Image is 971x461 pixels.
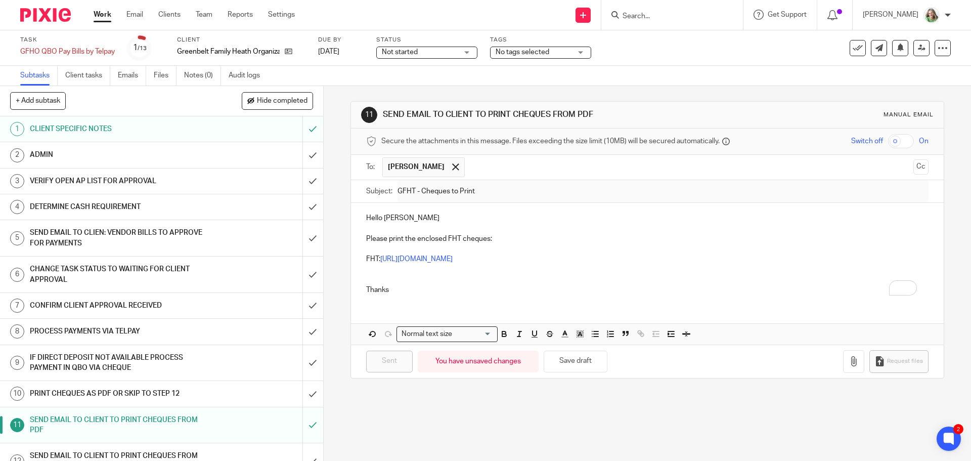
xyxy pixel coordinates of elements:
h1: CONFIRM CLIENT APPROVAL RECEIVED [30,298,205,313]
span: [DATE] [318,48,339,55]
a: Work [94,10,111,20]
a: Team [196,10,212,20]
div: 1 [10,122,24,136]
h1: SEND EMAIL TO CLIENT TO PRINT CHEQUES FROM PDF [383,109,669,120]
div: 8 [10,324,24,339]
h1: ADMIN [30,147,205,162]
div: Manual email [884,111,934,119]
div: You have unsaved changes [418,351,539,372]
div: 2 [10,148,24,162]
div: 3 [10,174,24,188]
span: Switch off [851,136,883,146]
a: Settings [268,10,295,20]
span: [PERSON_NAME] [388,162,445,172]
span: Normal text size [399,329,454,340]
div: 11 [10,418,24,432]
img: KC%20Photo.jpg [923,7,940,23]
p: Greenbelt Family Heath Organization [177,47,280,57]
div: 10 [10,387,24,401]
span: Request files [887,357,923,365]
input: Search for option [455,329,492,340]
input: Sent [366,351,413,372]
span: Get Support [768,11,807,18]
h1: IF DIRECT DEPOSIT NOT AVAILABLE PROCESS PAYMENT IN QBO VIA CHEQUE [30,350,205,376]
h1: PROCESS PAYMENTS VIA TELPAY [30,324,205,339]
div: GFHO QBO Pay Bills by Telpay [20,47,115,57]
span: No tags selected [496,49,549,56]
a: Reports [228,10,253,20]
input: Search [622,12,713,21]
h1: SEND EMAIL TO CLIEN: VENDOR BILLS TO APPROVE FOR PAYMENTS [30,225,205,251]
a: Clients [158,10,181,20]
div: To enrich screen reader interactions, please activate Accessibility in Grammarly extension settings [351,203,943,303]
button: Request files [869,350,928,373]
p: [PERSON_NAME] [863,10,918,20]
div: 5 [10,231,24,245]
span: Secure the attachments in this message. Files exceeding the size limit (10MB) will be secured aut... [381,136,720,146]
h1: PRINT CHEQUES AS PDF OR SKIP TO STEP 12 [30,386,205,401]
a: Notes (0) [184,66,221,86]
h1: CHANGE TASK STATUS TO WAITING FOR CLIENT APPROVAL [30,262,205,287]
div: 11 [361,107,377,123]
a: Files [154,66,176,86]
a: [URL][DOMAIN_NAME] [380,256,453,263]
h1: VERIFY OPEN AP LIST FOR APPROVAL [30,174,205,189]
button: + Add subtask [10,92,66,109]
label: Subject: [366,186,392,196]
p: Thanks [366,285,928,295]
div: 4 [10,200,24,214]
p: Please print the enclosed FHT cheques: [366,234,928,244]
div: 9 [10,356,24,370]
a: Email [126,10,143,20]
label: Status [376,36,477,44]
div: Search for option [396,326,498,342]
label: Tags [490,36,591,44]
div: 2 [953,424,963,434]
small: /13 [138,46,147,51]
span: Not started [382,49,418,56]
a: Emails [118,66,146,86]
img: Pixie [20,8,71,22]
h1: DETERMINE CASH REQUIREMENT [30,199,205,215]
label: To: [366,162,377,172]
button: Cc [913,159,929,175]
button: Save draft [544,351,607,372]
div: 6 [10,268,24,282]
button: Hide completed [242,92,313,109]
h1: SEND EMAIL TO CLIENT TO PRINT CHEQUES FROM PDF [30,412,205,438]
a: Subtasks [20,66,58,86]
span: Hide completed [257,97,307,105]
h1: CLIENT SPECIFIC NOTES [30,121,205,137]
a: Client tasks [65,66,110,86]
a: Audit logs [229,66,268,86]
p: Hello [PERSON_NAME] [366,213,928,223]
label: Due by [318,36,364,44]
label: Client [177,36,305,44]
p: FHT: [366,254,928,264]
label: Task [20,36,115,44]
span: On [919,136,929,146]
div: 1 [133,42,147,54]
div: 7 [10,299,24,313]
